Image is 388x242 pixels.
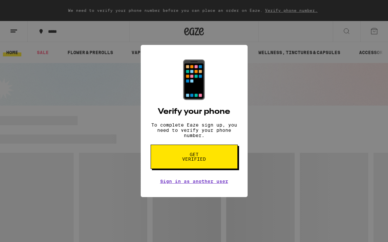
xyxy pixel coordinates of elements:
div: 📱 [171,58,217,101]
span: Get verified [177,152,211,161]
a: Sign in as another user [160,179,228,184]
p: To complete Eaze sign up, you need to verify your phone number. [151,122,238,138]
button: Get verified [151,145,238,169]
h2: Verify your phone [158,108,230,116]
iframe: Opens a widget where you can find more information [346,222,381,239]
